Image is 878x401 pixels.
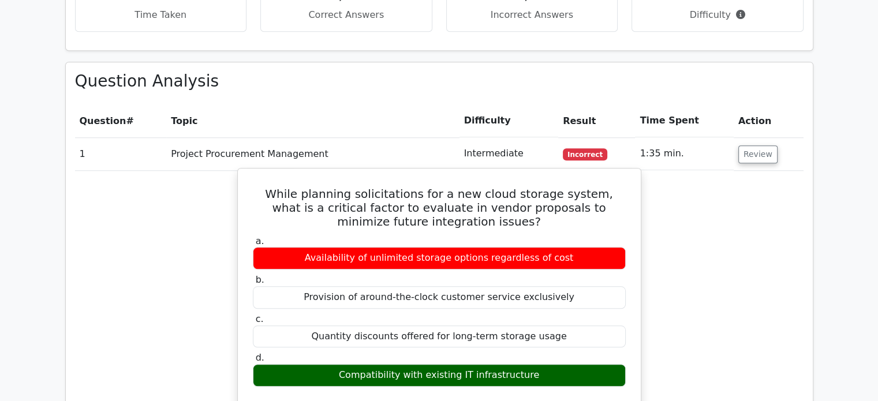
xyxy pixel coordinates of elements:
td: Intermediate [459,137,558,170]
td: 1 [75,137,167,170]
td: Project Procurement Management [166,137,459,170]
span: d. [256,352,264,363]
th: Action [734,104,804,137]
th: Time Spent [635,104,733,137]
h5: While planning solicitations for a new cloud storage system, what is a critical factor to evaluat... [252,187,627,228]
p: Incorrect Answers [456,8,608,22]
span: Question [80,115,126,126]
p: Time Taken [85,8,237,22]
div: Quantity discounts offered for long-term storage usage [253,325,626,348]
div: Compatibility with existing IT infrastructure [253,364,626,387]
p: Difficulty [641,8,794,22]
span: c. [256,313,264,324]
span: a. [256,235,264,246]
span: b. [256,274,264,285]
span: Incorrect [563,148,607,160]
th: Difficulty [459,104,558,137]
div: Provision of around-the-clock customer service exclusively [253,286,626,309]
p: Correct Answers [270,8,423,22]
th: Result [558,104,635,137]
h3: Question Analysis [75,72,804,91]
div: Availability of unlimited storage options regardless of cost [253,247,626,269]
th: # [75,104,167,137]
button: Review [738,145,778,163]
td: 1:35 min. [635,137,733,170]
th: Topic [166,104,459,137]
